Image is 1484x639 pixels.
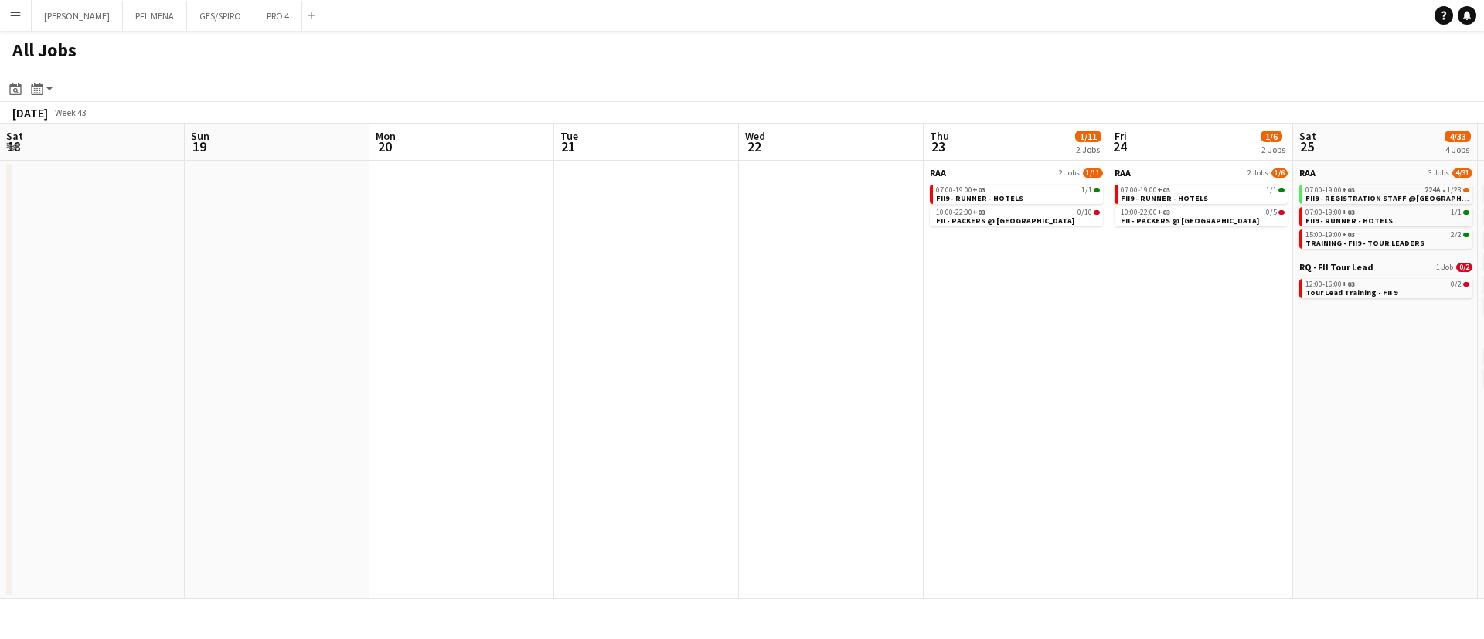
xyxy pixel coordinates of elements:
[1451,280,1462,288] span: 0/2
[1447,186,1462,194] span: 1/28
[1452,168,1472,178] span: 4/31
[745,129,765,143] span: Wed
[1075,131,1101,142] span: 1/11
[1115,167,1131,178] span: RAA
[1299,167,1472,178] a: RAA3 Jobs4/31
[1305,287,1397,297] span: Tour Lead Training - FII 9
[936,209,985,216] span: 10:00-22:00
[1247,168,1268,178] span: 2 Jobs
[1278,210,1285,215] span: 0/5
[1278,188,1285,192] span: 1/1
[1121,186,1170,194] span: 07:00-19:00
[1305,216,1393,226] span: FII9 - RUNNER - HOTELS
[1445,144,1470,155] div: 4 Jobs
[936,185,1100,202] a: 07:00-19:00+031/1FII9 - RUNNER - HOTELS
[1451,231,1462,239] span: 2/2
[1305,238,1424,248] span: TRAINING - FII9 - TOUR LEADERS
[1305,186,1469,194] div: •
[1297,138,1316,155] span: 25
[1115,167,1288,178] a: RAA2 Jobs1/6
[1115,167,1288,229] div: RAA2 Jobs1/607:00-19:00+031/1FII9 - RUNNER - HOTELS10:00-22:00+030/5FII - PACKERS @ [GEOGRAPHIC_D...
[1121,207,1285,225] a: 10:00-22:00+030/5FII - PACKERS @ [GEOGRAPHIC_DATA]
[1299,167,1472,261] div: RAA3 Jobs4/3107:00-19:00+03224A•1/28FII9 - REGISTRATION STAFF @[GEOGRAPHIC_DATA]07:00-19:00+031/1...
[930,129,949,143] span: Thu
[927,138,949,155] span: 23
[1342,185,1355,195] span: +03
[1266,209,1277,216] span: 0/5
[187,1,254,31] button: GES/SPIRO
[6,129,23,143] span: Sat
[1077,209,1092,216] span: 0/10
[191,129,209,143] span: Sun
[1305,185,1469,202] a: 07:00-19:00+03224A•1/28FII9 - REGISTRATION STAFF @[GEOGRAPHIC_DATA]
[936,207,1100,225] a: 10:00-22:00+030/10FII - PACKERS @ [GEOGRAPHIC_DATA]
[930,167,1103,229] div: RAA2 Jobs1/1107:00-19:00+031/1FII9 - RUNNER - HOTELS10:00-22:00+030/10FII - PACKERS @ [GEOGRAPHIC...
[1436,263,1453,272] span: 1 Job
[1445,131,1471,142] span: 4/33
[1305,229,1469,247] a: 15:00-19:00+032/2TRAINING - FII9 - TOUR LEADERS
[1456,263,1472,272] span: 0/2
[373,138,396,155] span: 20
[1305,186,1355,194] span: 07:00-19:00
[1299,261,1472,301] div: RQ - FII Tour Lead1 Job0/212:00-16:00+030/2Tour Lead Training - FII 9
[936,216,1074,226] span: FII - PACKERS @ CROWNE PLAZA HOTEL
[1094,188,1100,192] span: 1/1
[1305,207,1469,225] a: 07:00-19:00+031/1FII9 - RUNNER - HOTELS
[1305,231,1355,239] span: 15:00-19:00
[1299,261,1373,273] span: RQ - FII Tour Lead
[743,138,765,155] span: 22
[1299,129,1316,143] span: Sat
[1076,144,1101,155] div: 2 Jobs
[12,105,48,121] div: [DATE]
[1157,185,1170,195] span: +03
[1083,168,1103,178] span: 1/11
[972,207,985,217] span: +03
[1094,210,1100,215] span: 0/10
[1121,185,1285,202] a: 07:00-19:00+031/1FII9 - RUNNER - HOTELS
[936,186,985,194] span: 07:00-19:00
[1463,188,1469,192] span: 1/28
[4,138,23,155] span: 18
[1261,131,1282,142] span: 1/6
[1081,186,1092,194] span: 1/1
[1428,168,1449,178] span: 3 Jobs
[1121,209,1170,216] span: 10:00-22:00
[1451,209,1462,216] span: 1/1
[972,185,985,195] span: +03
[376,129,396,143] span: Mon
[1271,168,1288,178] span: 1/6
[123,1,187,31] button: PFL MENA
[1342,279,1355,289] span: +03
[1463,210,1469,215] span: 1/1
[1059,168,1080,178] span: 2 Jobs
[32,1,123,31] button: [PERSON_NAME]
[1463,233,1469,237] span: 2/2
[1299,167,1316,178] span: RAA
[560,129,578,143] span: Tue
[1305,279,1469,297] a: 12:00-16:00+030/2Tour Lead Training - FII 9
[558,138,578,155] span: 21
[930,167,1103,178] a: RAA2 Jobs1/11
[1266,186,1277,194] span: 1/1
[930,167,946,178] span: RAA
[1342,229,1355,240] span: +03
[1342,207,1355,217] span: +03
[1157,207,1170,217] span: +03
[1424,186,1441,194] span: 224A
[1115,129,1127,143] span: Fri
[51,107,90,118] span: Week 43
[936,193,1023,203] span: FII9 - RUNNER - HOTELS
[1463,282,1469,287] span: 0/2
[1121,216,1259,226] span: FII - PACKERS @ CROWNE PLAZA HOTEL
[1305,280,1355,288] span: 12:00-16:00
[254,1,302,31] button: PRO 4
[189,138,209,155] span: 19
[1121,193,1208,203] span: FII9 - RUNNER - HOTELS
[1261,144,1285,155] div: 2 Jobs
[1299,261,1472,273] a: RQ - FII Tour Lead1 Job0/2
[1305,209,1355,216] span: 07:00-19:00
[1112,138,1127,155] span: 24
